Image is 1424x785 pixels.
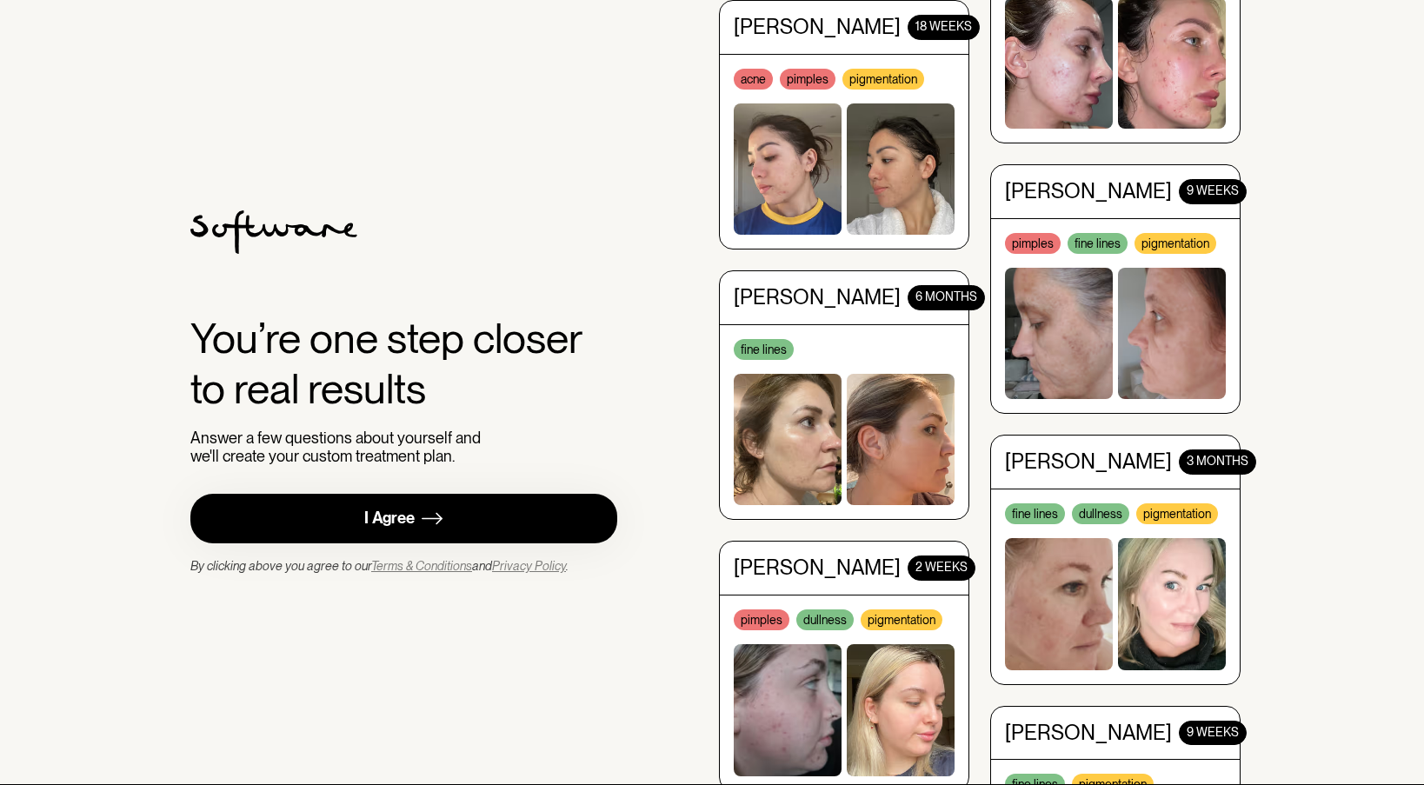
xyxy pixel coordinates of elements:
div: pigmentation [1136,491,1218,512]
div: 6 months [908,273,985,298]
div: 2 WEEKS [908,543,975,569]
div: [PERSON_NAME] [1005,167,1172,192]
div: [PERSON_NAME] [734,3,901,28]
div: You’re one step closer to real results [190,314,617,414]
a: Privacy Policy [492,559,566,573]
div: pigmentation [861,597,942,618]
div: [PERSON_NAME] [1005,437,1172,462]
div: dullness [1072,491,1129,512]
div: pimples [780,56,835,77]
div: 18 WEEKS [908,3,980,28]
div: dullness [796,597,854,618]
div: fine lines [734,327,794,348]
div: Answer a few questions about yourself and we'll create your custom treatment plan. [190,429,489,466]
div: pigmentation [1072,762,1154,782]
div: fine lines [1005,762,1065,782]
div: acne [734,56,773,77]
div: 9 WEEKS [1179,167,1247,192]
div: pimples [1005,221,1061,242]
div: By clicking above you agree to our and . [190,557,569,575]
div: [PERSON_NAME] [734,273,901,298]
div: 3 MONTHS [1179,437,1256,462]
div: [PERSON_NAME] [734,543,901,569]
div: pigmentation [842,56,924,77]
div: fine lines [1068,221,1128,242]
div: I Agree [364,509,415,529]
a: Terms & Conditions [371,559,472,573]
div: pimples [734,597,789,618]
a: I Agree [190,494,617,543]
div: 9 WEEKS [1179,708,1247,733]
div: fine lines [1005,491,1065,512]
div: [PERSON_NAME] [1005,708,1172,733]
div: pigmentation [1135,221,1216,242]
